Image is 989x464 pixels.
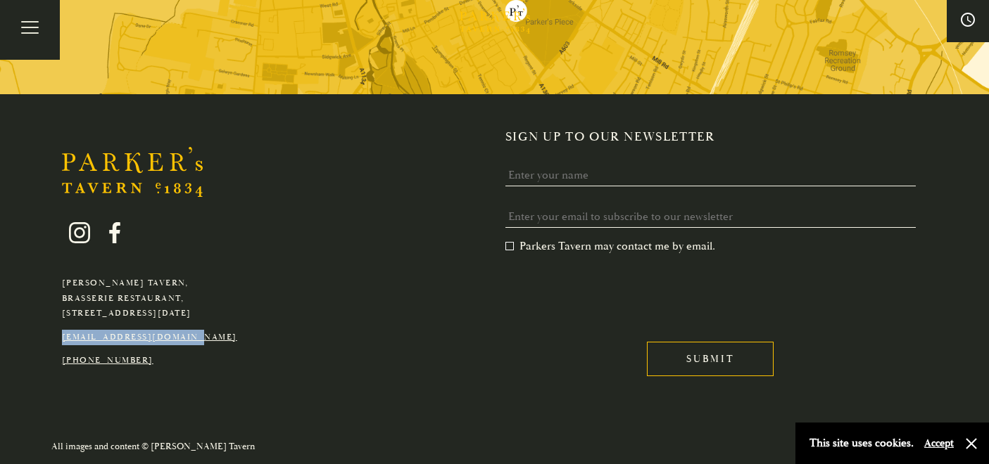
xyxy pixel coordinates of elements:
input: Enter your name [505,165,916,186]
label: Parkers Tavern may contact me by email. [505,239,715,253]
iframe: reCAPTCHA [505,264,719,319]
p: [PERSON_NAME] Tavern, Brasserie Restaurant, [STREET_ADDRESS][DATE] [62,276,237,321]
p: All images and content © [PERSON_NAME] Tavern [51,439,255,455]
p: This site uses cookies. [810,433,914,453]
h2: Sign up to our newsletter [505,129,928,145]
button: Accept [924,437,954,450]
input: Enter your email to subscribe to our newsletter [505,206,916,228]
input: Submit [647,342,774,376]
a: [EMAIL_ADDRESS][DOMAIN_NAME] [62,332,237,342]
button: Close and accept [964,437,978,451]
a: [PHONE_NUMBER] [62,355,153,366]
